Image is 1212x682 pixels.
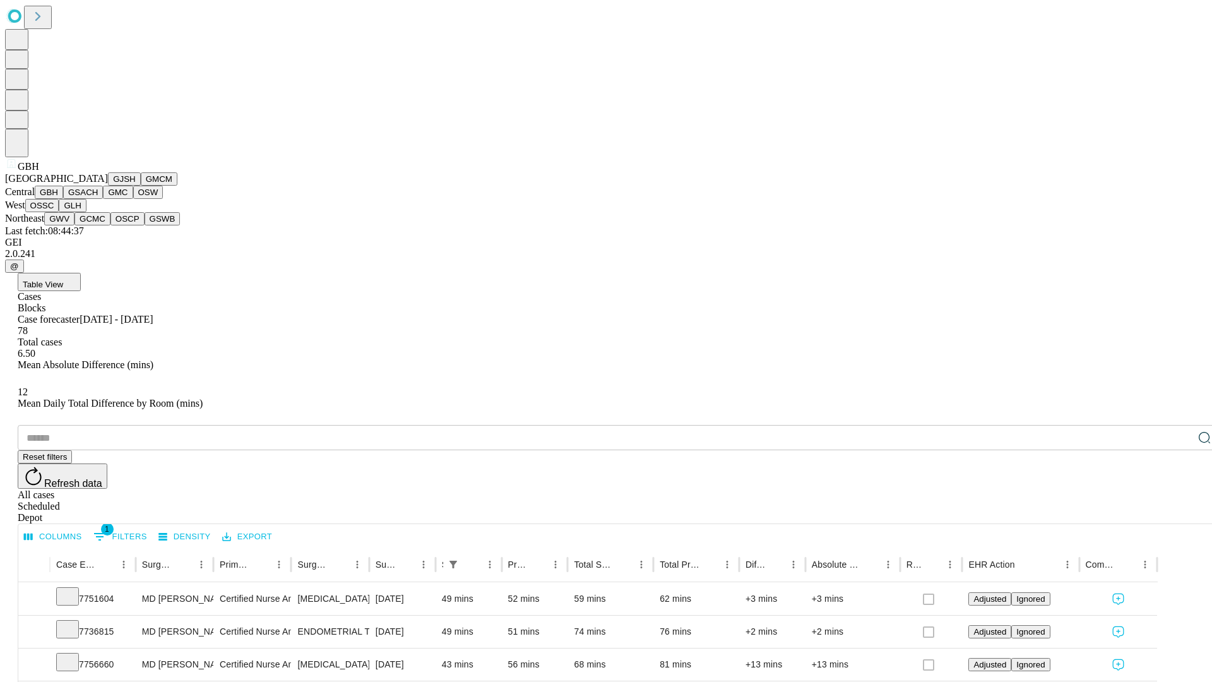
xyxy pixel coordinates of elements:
[442,559,443,570] div: Scheduled In Room Duration
[660,649,733,681] div: 81 mins
[1016,556,1034,573] button: Sort
[463,556,481,573] button: Sort
[1016,594,1045,604] span: Ignored
[1016,627,1045,637] span: Ignored
[59,199,86,212] button: GLH
[968,592,1011,606] button: Adjusted
[133,186,163,199] button: OSW
[1136,556,1154,573] button: Menu
[97,556,115,573] button: Sort
[44,478,102,489] span: Refresh data
[10,261,19,271] span: @
[80,314,153,325] span: [DATE] - [DATE]
[746,559,766,570] div: Difference
[155,527,214,547] button: Density
[103,186,133,199] button: GMC
[924,556,941,573] button: Sort
[348,556,366,573] button: Menu
[5,248,1207,260] div: 2.0.241
[941,556,959,573] button: Menu
[142,583,207,615] div: MD [PERSON_NAME]
[5,213,44,224] span: Northeast
[376,616,429,648] div: [DATE]
[56,583,129,615] div: 7751604
[56,559,96,570] div: Case Epic Id
[23,280,63,289] span: Table View
[142,649,207,681] div: MD [PERSON_NAME]
[1011,625,1050,638] button: Ignored
[1016,660,1045,669] span: Ignored
[5,173,108,184] span: [GEOGRAPHIC_DATA]
[547,556,564,573] button: Menu
[376,559,396,570] div: Surgery Date
[442,583,496,615] div: 49 mins
[574,559,614,570] div: Total Scheduled Duration
[442,649,496,681] div: 43 mins
[633,556,650,573] button: Menu
[18,337,62,347] span: Total cases
[25,654,44,676] button: Expand
[973,594,1006,604] span: Adjusted
[968,559,1014,570] div: EHR Action
[862,556,879,573] button: Sort
[508,559,528,570] div: Predicted In Room Duration
[74,212,110,225] button: GCMC
[18,386,28,397] span: 12
[5,225,84,236] span: Last fetch: 08:44:37
[110,212,145,225] button: OSCP
[193,556,210,573] button: Menu
[90,527,150,547] button: Show filters
[968,625,1011,638] button: Adjusted
[270,556,288,573] button: Menu
[25,589,44,611] button: Expand
[5,186,35,197] span: Central
[220,649,285,681] div: Certified Nurse Anesthetist
[615,556,633,573] button: Sort
[25,621,44,643] button: Expand
[25,199,59,212] button: OSSC
[812,583,894,615] div: +3 mins
[18,359,153,370] span: Mean Absolute Difference (mins)
[56,649,129,681] div: 7756660
[56,616,129,648] div: 7736815
[660,559,699,570] div: Total Predicted Duration
[1011,592,1050,606] button: Ignored
[1086,559,1117,570] div: Comments
[785,556,802,573] button: Menu
[142,616,207,648] div: MD [PERSON_NAME]
[297,649,362,681] div: [MEDICAL_DATA] WITH [MEDICAL_DATA] AND/OR [MEDICAL_DATA] WITH OR WITHOUT D\T\C
[5,260,24,273] button: @
[973,660,1006,669] span: Adjusted
[142,559,174,570] div: Surgeon Name
[481,556,499,573] button: Menu
[18,348,35,359] span: 6.50
[660,583,733,615] div: 62 mins
[331,556,348,573] button: Sort
[21,527,85,547] button: Select columns
[397,556,415,573] button: Sort
[297,559,329,570] div: Surgery Name
[18,464,107,489] button: Refresh data
[1119,556,1136,573] button: Sort
[574,583,647,615] div: 59 mins
[508,583,562,615] div: 52 mins
[973,627,1006,637] span: Adjusted
[175,556,193,573] button: Sort
[145,212,181,225] button: GSWB
[660,616,733,648] div: 76 mins
[508,649,562,681] div: 56 mins
[879,556,897,573] button: Menu
[812,616,894,648] div: +2 mins
[718,556,736,573] button: Menu
[746,583,799,615] div: +3 mins
[44,212,74,225] button: GWV
[35,186,63,199] button: GBH
[1059,556,1076,573] button: Menu
[508,616,562,648] div: 51 mins
[1011,658,1050,671] button: Ignored
[115,556,133,573] button: Menu
[767,556,785,573] button: Sort
[220,583,285,615] div: Certified Nurse Anesthetist
[376,583,429,615] div: [DATE]
[220,559,251,570] div: Primary Service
